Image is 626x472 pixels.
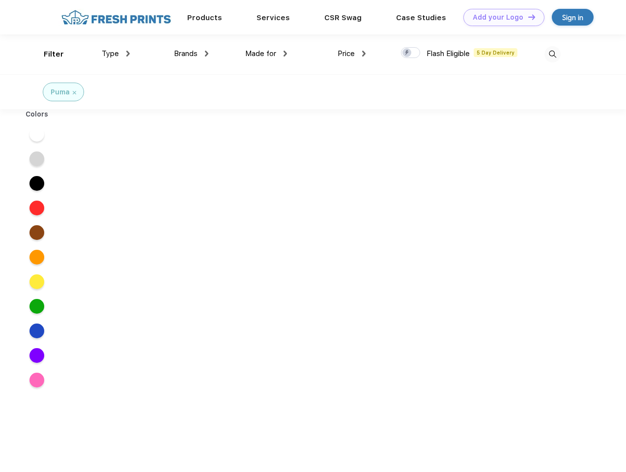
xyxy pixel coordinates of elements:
[187,13,222,22] a: Products
[528,14,535,20] img: DT
[362,51,366,57] img: dropdown.png
[102,49,119,58] span: Type
[174,49,198,58] span: Brands
[256,13,290,22] a: Services
[562,12,583,23] div: Sign in
[474,48,517,57] span: 5 Day Delivery
[126,51,130,57] img: dropdown.png
[473,13,523,22] div: Add your Logo
[205,51,208,57] img: dropdown.png
[58,9,174,26] img: fo%20logo%202.webp
[44,49,64,60] div: Filter
[324,13,362,22] a: CSR Swag
[284,51,287,57] img: dropdown.png
[427,49,470,58] span: Flash Eligible
[245,49,276,58] span: Made for
[51,87,70,97] div: Puma
[73,91,76,94] img: filter_cancel.svg
[544,46,561,62] img: desktop_search.svg
[552,9,594,26] a: Sign in
[18,109,56,119] div: Colors
[338,49,355,58] span: Price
